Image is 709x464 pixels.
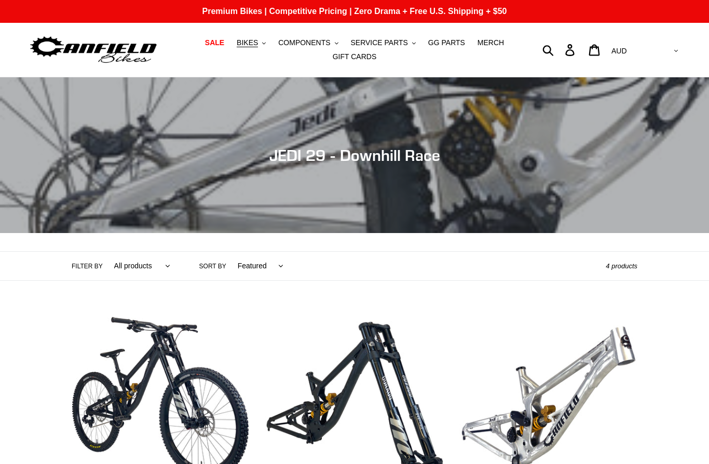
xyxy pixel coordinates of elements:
[29,34,158,66] img: Canfield Bikes
[273,36,343,50] button: COMPONENTS
[333,52,377,61] span: GIFT CARDS
[423,36,470,50] a: GG PARTS
[345,36,420,50] button: SERVICE PARTS
[231,36,271,50] button: BIKES
[428,38,465,47] span: GG PARTS
[606,262,637,270] span: 4 products
[205,38,224,47] span: SALE
[72,262,103,271] label: Filter by
[199,262,226,271] label: Sort by
[478,38,504,47] span: MERCH
[350,38,407,47] span: SERVICE PARTS
[278,38,330,47] span: COMPONENTS
[328,50,382,64] a: GIFT CARDS
[472,36,509,50] a: MERCH
[237,38,258,47] span: BIKES
[200,36,229,50] a: SALE
[269,146,440,165] span: JEDI 29 - Downhill Race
